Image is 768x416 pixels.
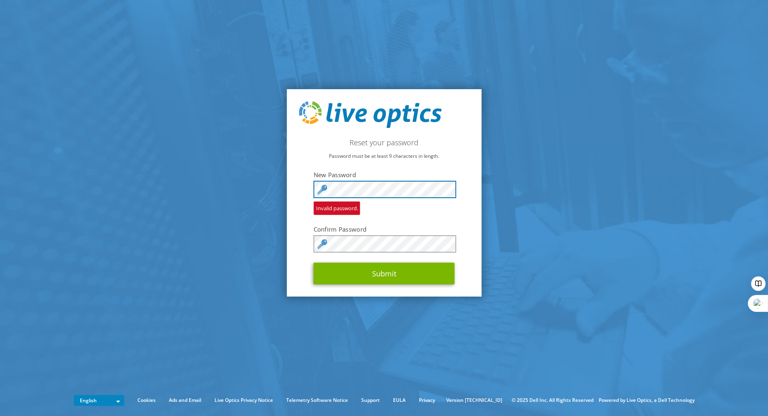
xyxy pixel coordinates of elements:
li: Version [TECHNICAL_ID] [442,396,506,405]
a: Telemetry Software Notice [280,396,354,405]
label: New Password [314,171,455,179]
a: Cookies [131,396,162,405]
li: © 2025 Dell Inc. All Rights Reserved [508,396,597,405]
h2: Reset your password [299,138,469,147]
a: Ads and Email [163,396,207,405]
a: Support [355,396,386,405]
li: Powered by Live Optics, a Dell Technology [599,396,695,405]
a: Live Optics Privacy Notice [208,396,279,405]
span: Invalid password. [314,201,360,215]
p: Password must be at least 9 characters in length. [299,152,469,161]
img: live_optics_svg.svg [299,101,441,128]
label: Confirm Password [314,225,455,233]
button: Submit [314,263,455,284]
a: EULA [387,396,412,405]
a: Privacy [413,396,441,405]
